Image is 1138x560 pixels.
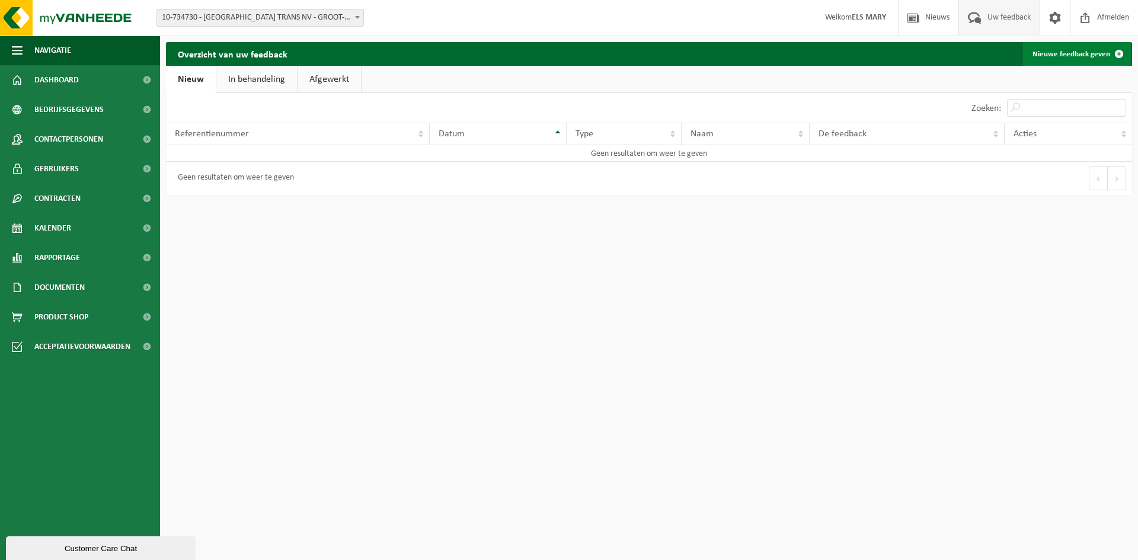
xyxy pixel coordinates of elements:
label: Zoeken: [971,104,1001,113]
span: Acties [1014,129,1037,139]
strong: ELS MARY [852,13,886,22]
button: Previous [1089,167,1108,190]
a: Nieuw [166,66,216,93]
span: Product Shop [34,302,88,332]
span: Kalender [34,213,71,243]
span: 10-734730 - BENELUX TRANS NV - GROOT-BIJGAARDEN [157,9,363,26]
span: De feedback [819,129,867,139]
span: Bedrijfsgegevens [34,95,104,124]
span: Naam [691,129,714,139]
span: Acceptatievoorwaarden [34,332,130,361]
span: Referentienummer [175,129,249,139]
button: Next [1108,167,1126,190]
span: Contactpersonen [34,124,103,154]
a: Afgewerkt [298,66,361,93]
a: Nieuwe feedback geven [1023,42,1131,66]
td: Geen resultaten om weer te geven [166,145,1132,162]
span: Navigatie [34,36,71,65]
span: Rapportage [34,243,80,273]
span: Contracten [34,184,81,213]
span: Gebruikers [34,154,79,184]
span: Datum [439,129,465,139]
span: Dashboard [34,65,79,95]
span: Type [576,129,593,139]
h2: Overzicht van uw feedback [166,42,299,65]
div: Geen resultaten om weer te geven [172,168,294,189]
span: 10-734730 - BENELUX TRANS NV - GROOT-BIJGAARDEN [156,9,364,27]
span: Documenten [34,273,85,302]
a: In behandeling [216,66,297,93]
iframe: chat widget [6,534,198,560]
